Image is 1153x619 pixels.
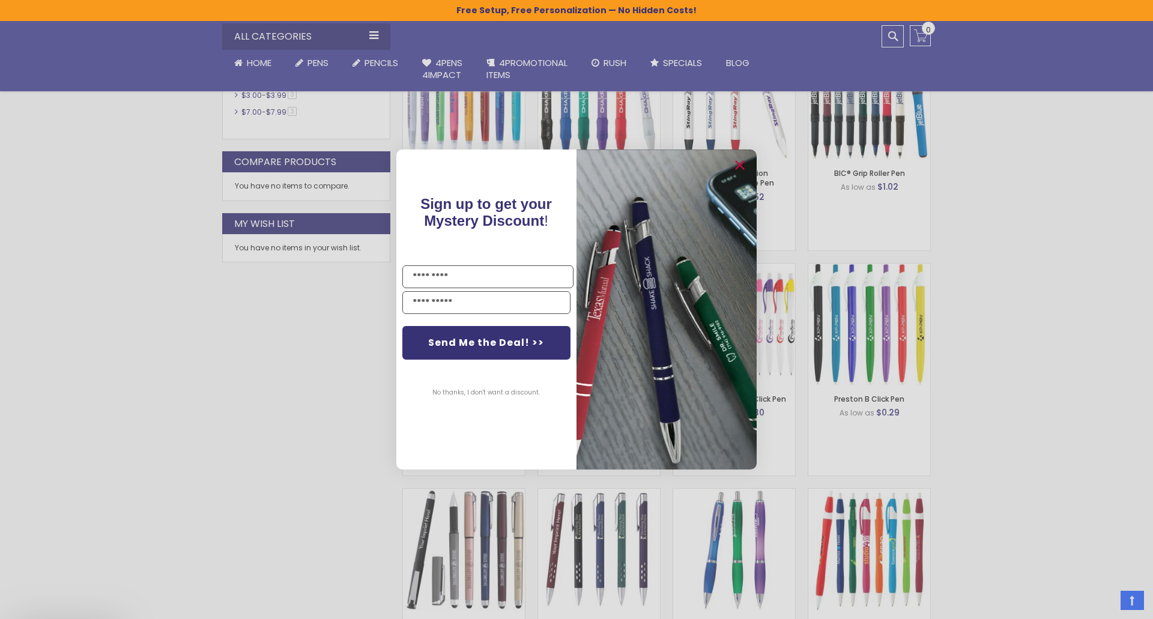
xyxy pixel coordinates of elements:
[421,196,552,229] span: Sign up to get your Mystery Discount
[421,196,552,229] span: !
[402,326,570,360] button: Send Me the Deal! >>
[427,378,546,408] button: No thanks, I don't want a discount.
[576,149,757,470] img: pop-up-image
[730,156,749,175] button: Close dialog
